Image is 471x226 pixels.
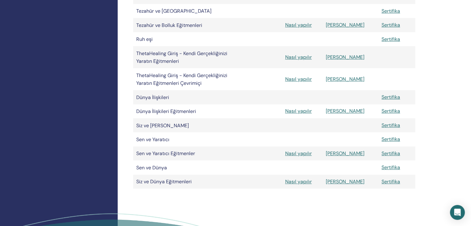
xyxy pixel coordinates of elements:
font: Sen ve Yaratıcı [136,136,169,143]
a: Nasıl yapılır [285,150,312,157]
a: [PERSON_NAME] [326,54,364,60]
a: Sertifika [382,108,400,114]
font: Sen ve Yaratıcı Eğitmenler [136,150,195,157]
a: Nasıl yapılır [285,108,312,114]
font: Siz ve [PERSON_NAME] [136,122,189,128]
font: Dünya İlişkileri Eğitmenleri [136,108,196,115]
a: [PERSON_NAME] [326,76,364,82]
font: Siz ve Dünya Eğitmenleri [136,178,192,185]
a: Sertifika [382,150,400,157]
a: Sertifika [382,8,400,14]
a: [PERSON_NAME] [326,108,364,114]
a: Nasıl yapılır [285,54,312,60]
font: ThetaHealing Giriş - Kendi Gerçekliğinizi Yaratın Eğitmenleri Çevrimiçi [136,72,227,86]
a: Sertifika [382,178,400,185]
a: Nasıl yapılır [285,76,312,82]
a: Sertifika [382,36,400,42]
font: Dünya İlişkileri [136,94,169,101]
font: Sen ve Dünya [136,164,167,171]
a: Sertifika [382,22,400,28]
a: [PERSON_NAME] [326,178,364,185]
a: [PERSON_NAME] [326,22,364,28]
a: [PERSON_NAME] [326,150,364,157]
a: Sertifika [382,136,400,142]
font: Tezahür ve [GEOGRAPHIC_DATA] [136,8,212,14]
font: ThetaHealing Giriş - Kendi Gerçekliğinizi Yaratın Eğitmenleri [136,50,227,64]
a: Nasıl yapılır [285,22,312,28]
a: Sertifika [382,94,400,100]
font: Tezahür ve Bolluk Eğitmenleri [136,22,202,28]
a: Sertifika [382,164,400,171]
a: Nasıl yapılır [285,178,312,185]
div: Intercom Messenger'ı açın [450,205,465,220]
font: Ruh eşi [136,36,153,42]
a: Sertifika [382,122,400,128]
